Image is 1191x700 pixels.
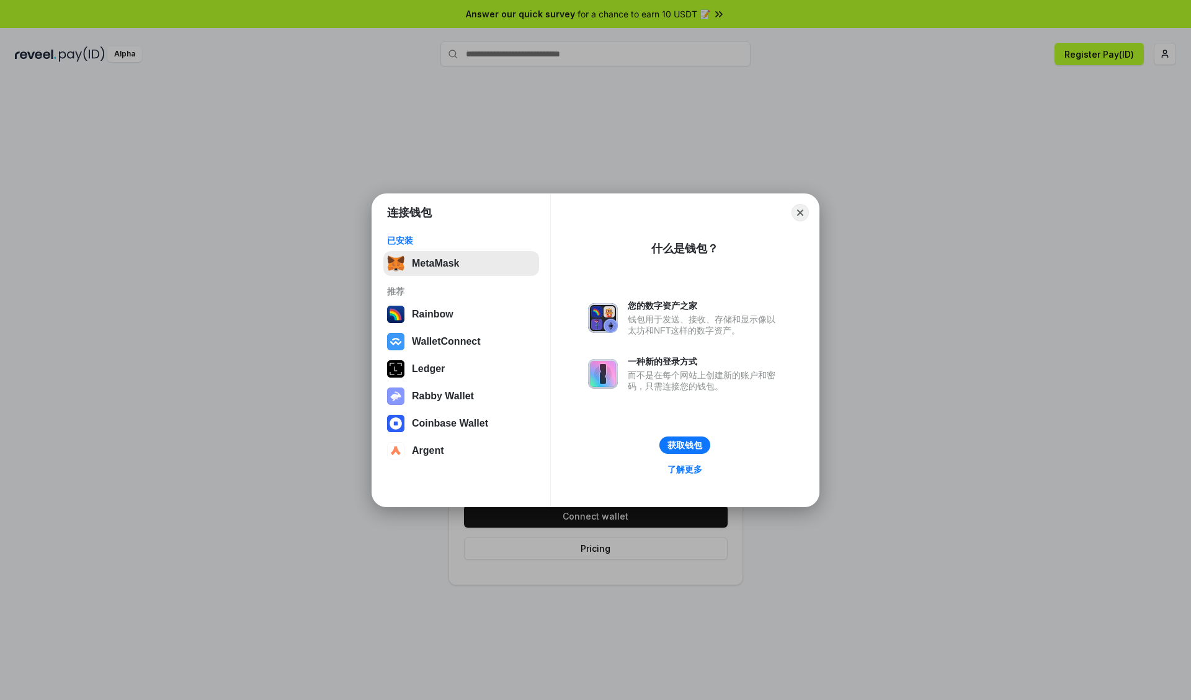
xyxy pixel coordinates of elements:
[387,306,404,323] img: svg+xml,%3Csvg%20width%3D%22120%22%20height%3D%22120%22%20viewBox%3D%220%200%20120%20120%22%20fil...
[792,204,809,221] button: Close
[628,356,782,367] div: 一种新的登录方式
[383,329,539,354] button: WalletConnect
[588,303,618,333] img: svg+xml,%3Csvg%20xmlns%3D%22http%3A%2F%2Fwww.w3.org%2F2000%2Fsvg%22%20fill%3D%22none%22%20viewBox...
[383,251,539,276] button: MetaMask
[387,286,535,297] div: 推荐
[412,309,453,320] div: Rainbow
[383,302,539,327] button: Rainbow
[383,357,539,381] button: Ledger
[628,300,782,311] div: 您的数字资产之家
[412,363,445,374] div: Ledger
[628,370,782,392] div: 而不是在每个网站上创建新的账户和密码，只需连接您的钱包。
[387,388,404,405] img: svg+xml,%3Csvg%20xmlns%3D%22http%3A%2F%2Fwww.w3.org%2F2000%2Fsvg%22%20fill%3D%22none%22%20viewBox...
[659,436,710,454] button: 获取钱包
[667,440,702,451] div: 获取钱包
[387,360,404,378] img: svg+xml,%3Csvg%20xmlns%3D%22http%3A%2F%2Fwww.w3.org%2F2000%2Fsvg%22%20width%3D%2228%22%20height%3...
[387,415,404,432] img: svg+xml,%3Csvg%20width%3D%2228%22%20height%3D%2228%22%20viewBox%3D%220%200%2028%2028%22%20fill%3D...
[387,235,535,246] div: 已安装
[412,391,474,402] div: Rabby Wallet
[387,442,404,459] img: svg+xml,%3Csvg%20width%3D%2228%22%20height%3D%2228%22%20viewBox%3D%220%200%2028%2028%22%20fill%3D...
[628,314,782,336] div: 钱包用于发送、接收、存储和显示像以太坊和NFT这样的数字资产。
[412,336,481,347] div: WalletConnect
[660,461,710,477] a: 了解更多
[651,241,718,256] div: 什么是钱包？
[387,205,432,220] h1: 连接钱包
[588,359,618,389] img: svg+xml,%3Csvg%20xmlns%3D%22http%3A%2F%2Fwww.w3.org%2F2000%2Fsvg%22%20fill%3D%22none%22%20viewBox...
[383,438,539,463] button: Argent
[383,384,539,409] button: Rabby Wallet
[412,445,444,456] div: Argent
[387,255,404,272] img: svg+xml,%3Csvg%20fill%3D%22none%22%20height%3D%2233%22%20viewBox%3D%220%200%2035%2033%22%20width%...
[387,333,404,350] img: svg+xml,%3Csvg%20width%3D%2228%22%20height%3D%2228%22%20viewBox%3D%220%200%2028%2028%22%20fill%3D...
[667,464,702,475] div: 了解更多
[412,258,459,269] div: MetaMask
[383,411,539,436] button: Coinbase Wallet
[412,418,488,429] div: Coinbase Wallet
